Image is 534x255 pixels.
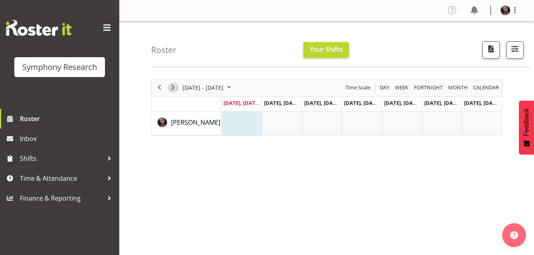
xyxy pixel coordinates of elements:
[501,6,510,15] img: maggie-faaleaogaa5989f7a4bb64ee7f527471950655de8.png
[394,83,410,93] button: Timeline Week
[180,79,236,96] div: August 11 - 17, 2025
[384,99,420,106] span: [DATE], [DATE]
[20,192,103,204] span: Finance & Reporting
[472,83,500,93] span: calendar
[472,83,501,93] button: Month
[154,83,165,93] button: Previous
[482,41,500,59] button: Download a PDF of the roster according to the set date range.
[447,83,468,93] span: Month
[264,99,300,106] span: [DATE], [DATE]
[6,20,72,36] img: Rosterit website logo
[447,83,469,93] button: Timeline Month
[221,112,502,135] table: Timeline Week of August 11, 2025
[310,45,343,54] span: Your Shifts
[379,83,390,93] span: Day
[464,99,500,106] span: [DATE], [DATE]
[22,61,97,73] div: Symphony Research
[168,83,179,93] button: Next
[166,79,180,96] div: next period
[20,172,103,184] span: Time & Attendance
[20,153,103,164] span: Shifts
[223,99,260,106] span: [DATE], [DATE]
[181,83,235,93] button: August 2025
[379,83,391,93] button: Timeline Day
[151,45,177,54] h4: Roster
[344,83,372,93] button: Time Scale
[394,83,409,93] span: Week
[424,99,460,106] span: [DATE], [DATE]
[153,79,166,96] div: previous period
[506,41,524,59] button: Filter Shifts
[182,83,224,93] span: [DATE] - [DATE]
[20,113,115,125] span: Roster
[151,112,221,135] td: Maggie Faaleaoga resource
[519,100,534,155] button: Feedback - Show survey
[523,108,530,136] span: Feedback
[344,99,380,106] span: [DATE], [DATE]
[304,99,340,106] span: [DATE], [DATE]
[151,79,502,136] div: Timeline Week of August 11, 2025
[171,118,220,127] a: [PERSON_NAME]
[510,231,518,239] img: help-xxl-2.png
[303,42,349,58] button: Your Shifts
[413,83,443,93] span: Fortnight
[20,133,115,145] span: Inbox
[413,83,444,93] button: Fortnight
